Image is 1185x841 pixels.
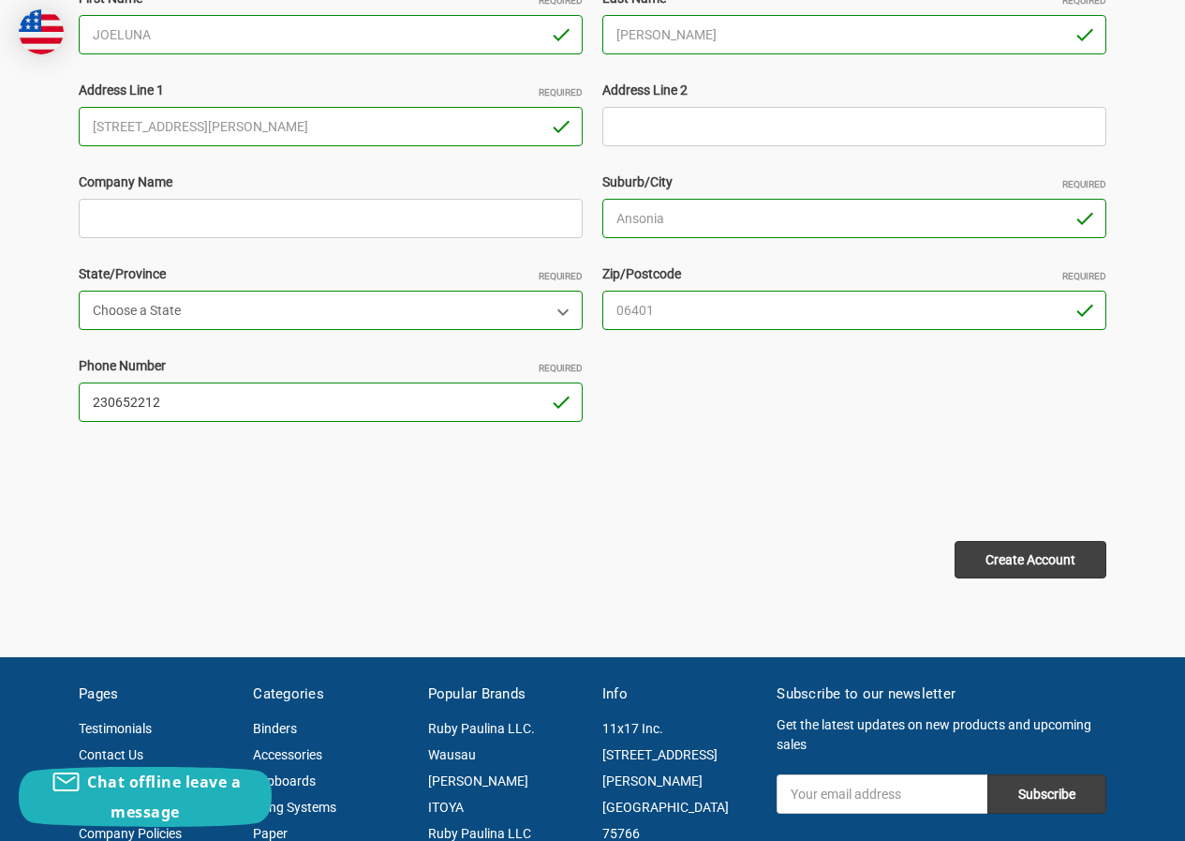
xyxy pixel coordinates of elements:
[1062,269,1106,283] small: Required
[602,81,1106,100] label: Address Line 2
[602,264,1106,284] label: Zip/Postcode
[428,721,535,736] a: Ruby Paulina LLC.
[79,826,182,841] a: Company Policies
[253,773,316,788] a: Clipboards
[79,173,583,192] label: Company Name
[428,773,528,788] a: [PERSON_NAME]
[79,81,583,100] label: Address Line 1
[428,826,531,841] a: Ruby Paulina LLC
[19,9,64,54] img: duty and tax information for United States
[253,826,288,841] a: Paper
[253,800,336,815] a: Filing Systems
[777,683,1106,705] h5: Subscribe to our newsletter
[1062,177,1106,191] small: Required
[539,85,583,99] small: Required
[79,448,363,521] iframe: reCAPTCHA
[79,356,583,376] label: Phone Number
[87,772,241,822] span: Chat offline leave a message
[987,774,1106,814] input: Subscribe
[539,361,583,375] small: Required
[602,173,1106,192] label: Suburb/City
[253,721,297,736] a: Binders
[602,683,757,705] h5: Info
[428,683,583,705] h5: Popular Brands
[79,264,583,284] label: State/Province
[777,774,987,814] input: Your email address
[79,747,143,762] a: Contact Us
[79,683,233,705] h5: Pages
[253,683,407,705] h5: Categories
[428,800,464,815] a: ITOYA
[955,541,1106,578] input: Create Account
[19,767,272,827] button: Chat offline leave a message
[428,747,476,762] a: Wausau
[539,269,583,283] small: Required
[777,715,1106,755] p: Get the latest updates on new products and upcoming sales
[253,747,322,762] a: Accessories
[79,721,152,736] a: Testimonials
